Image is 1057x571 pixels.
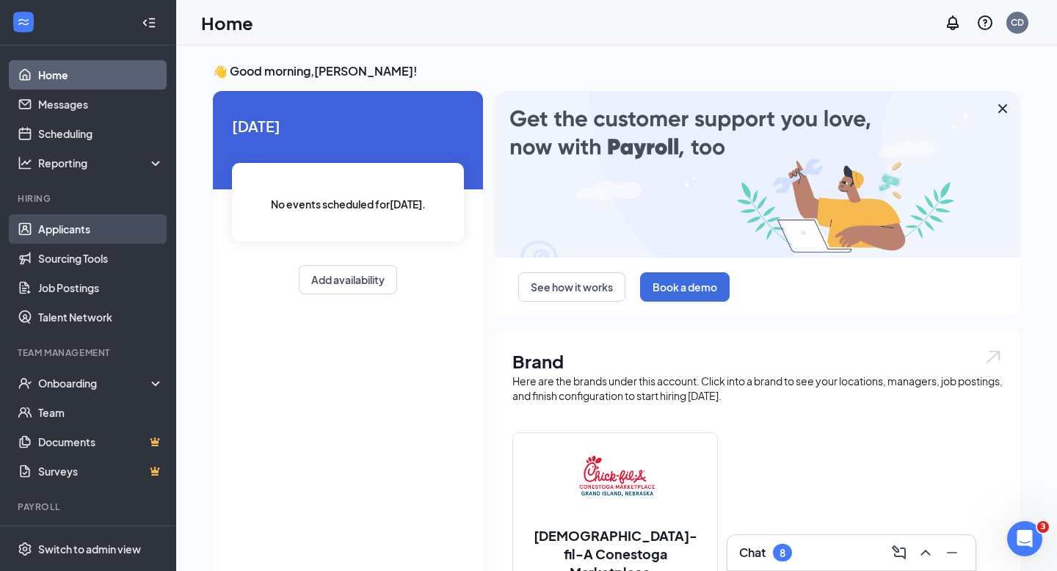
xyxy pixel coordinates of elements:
[38,156,164,170] div: Reporting
[568,433,662,520] img: Chick-fil-A Conestoga Marketplace - Grand Island, Nebraska
[18,192,161,205] div: Hiring
[994,100,1011,117] svg: Cross
[18,156,32,170] svg: Analysis
[890,544,908,561] svg: ComposeMessage
[518,272,625,302] button: See how it works
[18,346,161,359] div: Team Management
[299,265,397,294] button: Add availability
[38,119,164,148] a: Scheduling
[38,457,164,486] a: SurveysCrown
[1011,16,1024,29] div: CD
[38,60,164,90] a: Home
[512,349,1003,374] h1: Brand
[940,541,964,564] button: Minimize
[640,272,730,302] button: Book a demo
[38,542,141,556] div: Switch to admin view
[18,501,161,513] div: Payroll
[944,14,962,32] svg: Notifications
[38,273,164,302] a: Job Postings
[18,376,32,390] svg: UserCheck
[914,541,937,564] button: ChevronUp
[38,244,164,273] a: Sourcing Tools
[38,376,151,390] div: Onboarding
[38,90,164,119] a: Messages
[739,545,766,561] h3: Chat
[38,398,164,427] a: Team
[780,547,785,559] div: 8
[887,541,911,564] button: ComposeMessage
[38,427,164,457] a: DocumentsCrown
[495,91,1020,258] img: payroll-large.gif
[38,523,164,552] a: PayrollCrown
[16,15,31,29] svg: WorkstreamLogo
[976,14,994,32] svg: QuestionInfo
[201,10,253,35] h1: Home
[984,349,1003,365] img: open.6027fd2a22e1237b5b06.svg
[1037,521,1049,533] span: 3
[38,302,164,332] a: Talent Network
[943,544,961,561] svg: Minimize
[38,214,164,244] a: Applicants
[512,374,1003,403] div: Here are the brands under this account. Click into a brand to see your locations, managers, job p...
[18,542,32,556] svg: Settings
[213,63,1020,79] h3: 👋 Good morning, [PERSON_NAME] !
[271,196,426,212] span: No events scheduled for [DATE] .
[232,114,464,137] span: [DATE]
[1007,521,1042,556] iframe: Intercom live chat
[142,15,156,30] svg: Collapse
[917,544,934,561] svg: ChevronUp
